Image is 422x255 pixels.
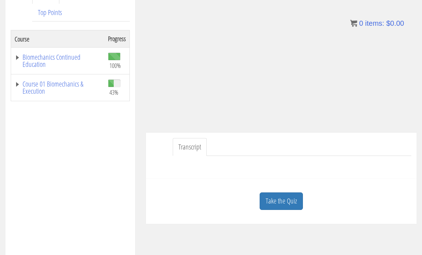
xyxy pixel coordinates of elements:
[260,192,303,210] a: Take the Quiz
[104,30,130,48] th: Progress
[173,138,207,156] a: Transcript
[365,19,384,27] span: items:
[15,54,101,68] a: Biomechanics Continued Education
[350,20,357,27] img: icon11.png
[109,88,118,96] span: 43%
[359,19,363,27] span: 0
[386,19,404,27] bdi: 0.00
[350,19,404,27] a: 0 items: $0.00
[109,62,121,69] span: 100%
[15,80,101,95] a: Course 01 Biomechanics & Execution
[11,30,105,48] th: Course
[32,4,68,22] a: Top Points
[386,19,390,27] span: $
